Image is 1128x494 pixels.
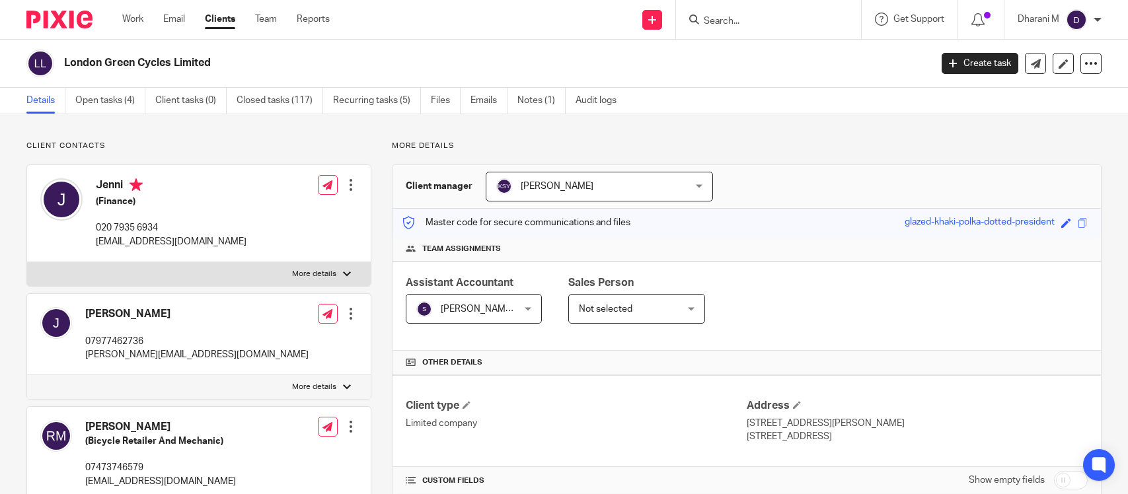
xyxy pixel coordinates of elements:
a: Files [431,88,461,114]
span: Team assignments [422,244,501,254]
a: Open tasks (4) [75,88,145,114]
a: Create task [942,53,1018,74]
div: glazed-khaki-polka-dotted-president [905,215,1055,230]
h5: (Finance) [96,195,246,208]
p: [PERSON_NAME][EMAIL_ADDRESS][DOMAIN_NAME] [85,348,309,361]
img: svg%3E [1066,9,1087,30]
a: Closed tasks (117) [237,88,323,114]
p: Client contacts [26,141,371,151]
p: [EMAIL_ADDRESS][DOMAIN_NAME] [85,475,236,488]
a: Audit logs [576,88,626,114]
img: svg%3E [26,50,54,77]
p: Dharani M [1018,13,1059,26]
a: Team [255,13,277,26]
h4: [PERSON_NAME] [85,307,309,321]
p: Master code for secure communications and files [402,216,630,229]
img: svg%3E [40,307,72,339]
p: [STREET_ADDRESS] [747,430,1088,443]
h4: Address [747,399,1088,413]
a: Reports [297,13,330,26]
img: Pixie [26,11,93,28]
p: Limited company [406,417,747,430]
p: More details [292,382,336,392]
span: Not selected [579,304,632,314]
i: Primary [130,178,143,192]
h4: [PERSON_NAME] [85,420,236,434]
span: Assistant Accountant [406,277,513,288]
span: [PERSON_NAME] [521,182,593,191]
img: svg%3E [416,301,432,317]
a: Notes (1) [517,88,566,114]
a: Client tasks (0) [155,88,227,114]
span: Sales Person [568,277,634,288]
p: [EMAIL_ADDRESS][DOMAIN_NAME] [96,235,246,248]
a: Email [163,13,185,26]
a: Work [122,13,143,26]
p: 020 7935 6934 [96,221,246,234]
a: Emails [470,88,508,114]
img: svg%3E [496,178,512,194]
img: svg%3E [40,420,72,452]
p: 07473746579 [85,461,236,474]
span: [PERSON_NAME] R [441,304,521,314]
label: Show empty fields [969,474,1045,487]
a: Details [26,88,65,114]
p: More details [392,141,1102,151]
img: svg%3E [40,178,83,221]
h4: CUSTOM FIELDS [406,476,747,486]
input: Search [702,16,821,28]
h2: London Green Cycles Limited [64,56,750,70]
h5: (Bicycle Retailer And Mechanic) [85,435,236,448]
h4: Client type [406,399,747,413]
p: More details [292,269,336,279]
h4: Jenni [96,178,246,195]
span: Other details [422,357,482,368]
span: Get Support [893,15,944,24]
a: Clients [205,13,235,26]
p: [STREET_ADDRESS][PERSON_NAME] [747,417,1088,430]
p: 07977462736 [85,335,309,348]
a: Recurring tasks (5) [333,88,421,114]
h3: Client manager [406,180,472,193]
